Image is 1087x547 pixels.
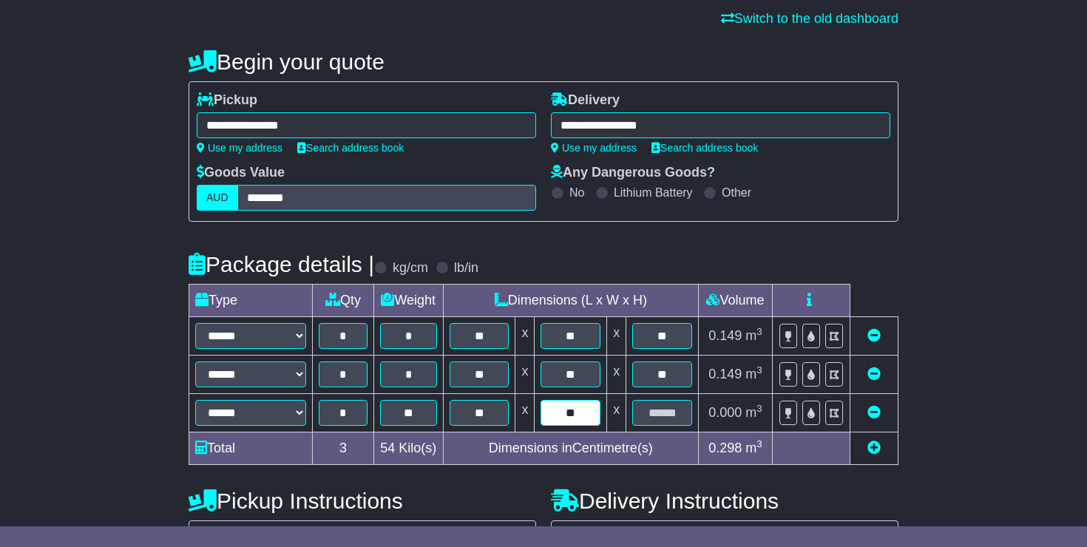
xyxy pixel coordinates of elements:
[607,356,626,394] td: x
[197,185,238,211] label: AUD
[756,403,762,414] sup: 3
[551,489,898,513] h4: Delivery Instructions
[867,405,881,420] a: Remove this item
[515,356,535,394] td: x
[708,405,742,420] span: 0.000
[756,364,762,376] sup: 3
[721,11,898,26] a: Switch to the old dashboard
[607,317,626,356] td: x
[722,186,751,200] label: Other
[197,142,282,154] a: Use my address
[189,252,374,276] h4: Package details |
[867,367,881,381] a: Remove this item
[297,142,404,154] a: Search address book
[515,317,535,356] td: x
[867,328,881,343] a: Remove this item
[569,186,584,200] label: No
[189,432,313,465] td: Total
[313,285,374,317] td: Qty
[551,165,715,181] label: Any Dangerous Goods?
[197,165,285,181] label: Goods Value
[189,50,898,74] h4: Begin your quote
[551,92,620,109] label: Delivery
[708,367,742,381] span: 0.149
[614,186,693,200] label: Lithium Battery
[708,328,742,343] span: 0.149
[443,285,698,317] td: Dimensions (L x W x H)
[745,441,762,455] span: m
[454,260,478,276] label: lb/in
[373,432,443,465] td: Kilo(s)
[607,394,626,432] td: x
[867,441,881,455] a: Add new item
[443,432,698,465] td: Dimensions in Centimetre(s)
[756,326,762,337] sup: 3
[189,285,313,317] td: Type
[551,142,637,154] a: Use my address
[313,432,374,465] td: 3
[708,441,742,455] span: 0.298
[745,405,762,420] span: m
[698,285,772,317] td: Volume
[393,260,428,276] label: kg/cm
[373,285,443,317] td: Weight
[515,394,535,432] td: x
[745,367,762,381] span: m
[380,441,395,455] span: 54
[189,489,536,513] h4: Pickup Instructions
[756,438,762,449] sup: 3
[197,92,257,109] label: Pickup
[651,142,758,154] a: Search address book
[745,328,762,343] span: m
